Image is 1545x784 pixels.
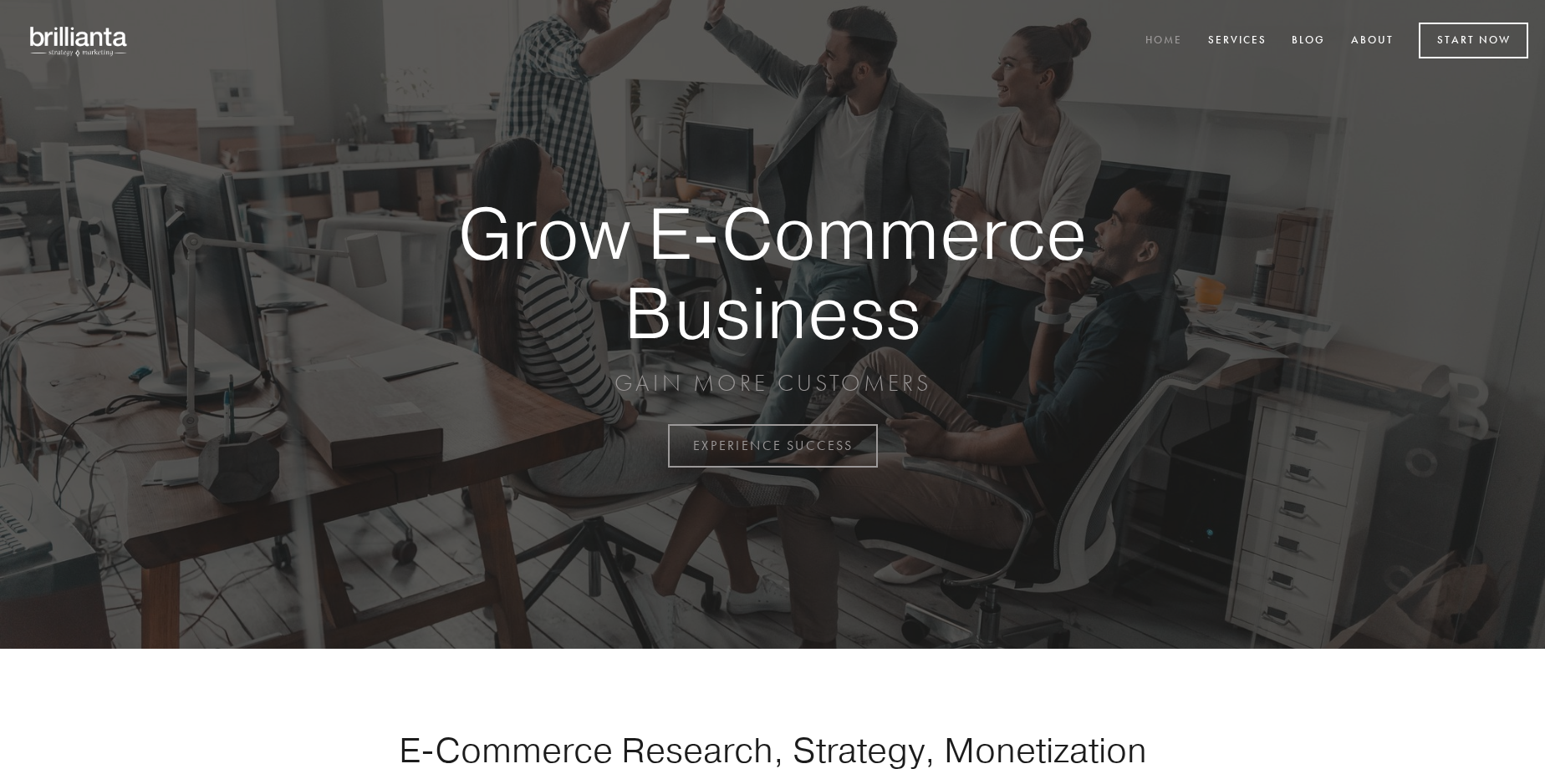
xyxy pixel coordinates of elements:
a: About [1340,28,1405,55]
a: Blog [1281,28,1336,55]
h1: E-Commerce Research, Strategy, Monetization [346,729,1199,771]
strong: Grow E-Commerce Business [400,194,1145,352]
a: Services [1197,28,1277,55]
img: brillianta - research, strategy, marketing [17,17,142,65]
a: Home [1135,28,1193,55]
p: GAIN MORE CUSTOMERS [400,368,1145,398]
a: EXPERIENCE SUCCESS [668,424,878,468]
a: Start Now [1419,23,1528,58]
